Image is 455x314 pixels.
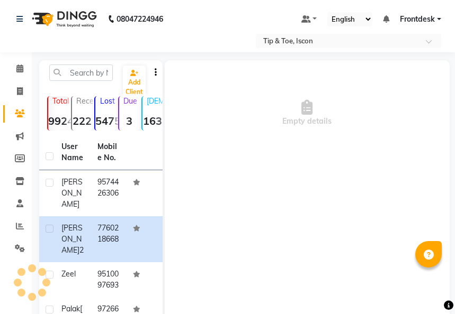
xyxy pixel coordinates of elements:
[147,96,163,106] p: [DEMOGRAPHIC_DATA]
[76,96,93,106] p: Recent
[123,66,146,99] a: Add Client
[91,170,127,216] td: 9574426306
[95,114,116,127] strong: 5475
[61,177,83,209] span: [PERSON_NAME]
[48,114,69,127] strong: 9924
[27,4,100,34] img: logo
[79,245,84,255] span: 2
[61,223,83,255] span: [PERSON_NAME]
[61,269,76,279] span: zeel
[119,114,140,127] strong: 3
[91,135,127,170] th: Mobile No.
[121,96,140,106] p: Due
[91,216,127,262] td: 7760218668
[61,304,80,313] span: Palak
[52,96,69,106] p: Total
[72,114,93,127] strong: 222
[117,4,163,34] b: 08047224946
[400,14,435,25] span: Frontdesk
[142,114,163,127] strong: 163
[91,262,127,297] td: 9510097693
[165,60,450,166] div: Empty details
[100,96,116,106] p: Lost
[55,135,91,170] th: User Name
[49,64,113,81] input: Search by Name/Mobile/Email/Code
